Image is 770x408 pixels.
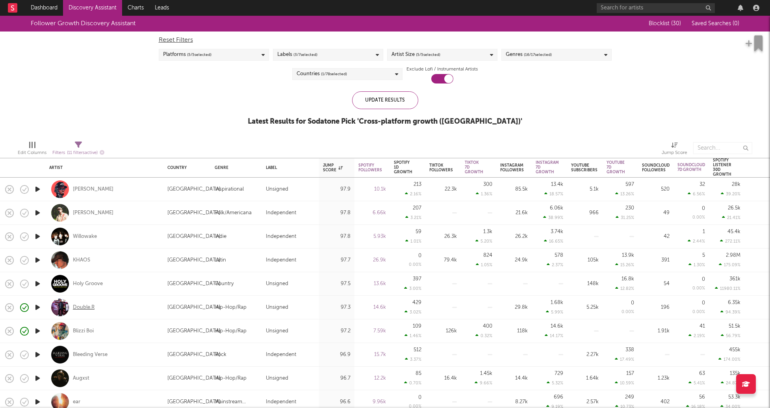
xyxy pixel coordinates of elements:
a: ear [73,399,80,406]
div: 39.20 % [721,191,740,197]
div: 9.96k [358,397,386,407]
div: Unsigned [266,374,288,383]
div: Latest Results for Sodatone Pick ' Cross-platform growth ([GEOGRAPHIC_DATA]) ' [248,117,522,126]
div: 148k [571,279,599,289]
div: 391 [642,256,670,265]
span: ( 1 / 78 selected) [321,69,347,79]
div: 9.66 % [475,380,492,386]
div: Mainstream Electronic [215,397,258,407]
div: 51.5k [729,324,740,329]
div: [PERSON_NAME] [73,186,113,193]
div: 94.39 % [720,310,740,315]
div: Unsigned [266,303,288,312]
div: 400 [483,324,492,329]
div: 1.64k [571,374,599,383]
span: ( 3 / 7 selected) [293,50,317,59]
div: Genre [215,165,254,170]
div: 174.00 % [718,357,740,362]
div: Blizzi Boi [73,328,94,335]
div: 6.35k [728,300,740,305]
div: 207 [413,206,421,211]
div: 21.41 % [722,215,740,220]
div: 97.3 [323,303,351,312]
div: 97.7 [323,256,351,265]
div: Hip-Hop/Rap [215,374,247,383]
div: 5.1k [571,185,599,194]
div: 361k [729,276,740,282]
div: Spotify Listener 30D Growth [713,158,731,177]
div: Bleeding Verse [73,351,108,358]
div: 397 [413,276,421,282]
div: Independent [266,232,296,241]
div: Latin [215,256,226,265]
div: 1.68k [551,300,563,305]
div: Follower Growth Discovery Assistant [31,19,135,28]
div: [GEOGRAPHIC_DATA] [167,303,221,312]
div: 1.05 % [476,262,492,267]
div: 175.09 % [719,262,740,267]
div: 5.25k [571,303,599,312]
div: 31.25 % [616,215,634,220]
div: Filters [52,148,104,158]
span: ( 11 filters active) [67,151,98,155]
div: 53.3k [728,395,740,400]
div: 126k [429,326,457,336]
input: Search... [693,142,752,154]
div: Update Results [352,91,418,109]
div: 26.9k [358,256,386,265]
div: 0.00 % [692,286,705,291]
input: Search for artists [597,3,715,13]
div: 0.00 % [622,310,634,314]
label: Exclude Lofi / Instrumental Artists [406,65,478,74]
div: Jump Score [323,163,343,172]
div: 402 [642,397,670,407]
div: 10.59 % [615,380,634,386]
div: 41 [699,324,705,329]
span: Saved Searches [692,21,739,26]
div: Artist Size [391,50,440,59]
div: 97.2 [323,326,351,336]
div: 3.37 % [405,357,421,362]
span: ( 16 / 17 selected) [524,50,552,59]
div: 16.65 % [544,239,563,244]
div: 54 [642,279,670,289]
div: 96.7 [323,374,351,383]
div: 1.46 % [404,333,421,338]
div: 0.70 % [404,380,421,386]
div: 230 [625,206,634,211]
div: [GEOGRAPHIC_DATA] [167,256,221,265]
div: 1.3k [483,229,492,234]
div: Tiktok Followers [429,163,453,172]
div: 1.01 % [405,239,421,244]
div: Folk/Americana [215,208,252,218]
div: 22.3k [429,185,457,194]
div: Spotify Followers [358,163,382,172]
div: 5 [702,253,705,258]
div: 42 [642,232,670,241]
div: 13.4k [551,182,563,187]
div: 3.00 % [404,286,421,291]
div: 2.44 % [688,239,705,244]
div: [GEOGRAPHIC_DATA] [167,350,221,360]
div: 2.57k [571,397,599,407]
div: 17.49 % [615,357,634,362]
div: 96.6 [323,397,351,407]
div: 0 [631,300,634,306]
div: Hip-Hop/Rap [215,326,247,336]
div: Label [266,165,311,170]
a: Augxst [73,375,89,382]
div: 5.41 % [688,380,705,386]
div: 824 [483,253,492,258]
div: Country [215,279,234,289]
div: [GEOGRAPHIC_DATA] [167,185,221,194]
div: 0 [702,300,705,306]
div: 7.59k [358,326,386,336]
div: Reset Filters [159,35,612,45]
div: 38.99 % [543,215,563,220]
div: 97.9 [323,185,351,194]
div: Instagram 7D Growth [536,160,559,174]
div: 429 [412,300,421,305]
div: 118k [500,326,528,336]
div: Filters(11 filters active) [52,138,104,161]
